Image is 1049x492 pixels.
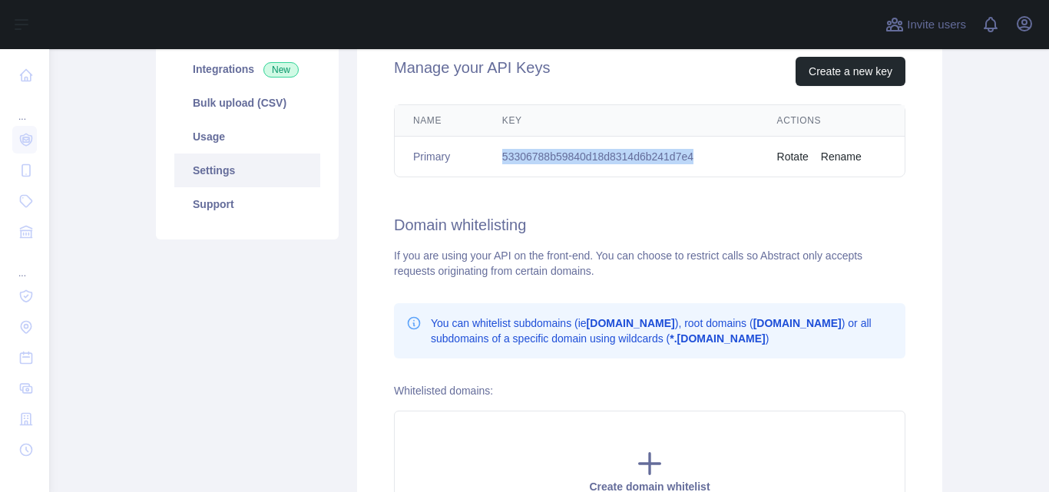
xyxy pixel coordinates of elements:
[821,149,862,164] button: Rename
[174,86,320,120] a: Bulk upload (CSV)
[670,332,765,345] b: *.[DOMAIN_NAME]
[484,105,759,137] th: Key
[263,62,299,78] span: New
[174,154,320,187] a: Settings
[174,52,320,86] a: Integrations New
[753,317,842,329] b: [DOMAIN_NAME]
[882,12,969,37] button: Invite users
[759,105,905,137] th: Actions
[174,187,320,221] a: Support
[394,214,905,236] h2: Domain whitelisting
[907,16,966,34] span: Invite users
[431,315,893,346] p: You can whitelist subdomains (ie ), root domains ( ) or all subdomains of a specific domain using...
[174,120,320,154] a: Usage
[394,248,905,279] div: If you are using your API on the front-end. You can choose to restrict calls so Abstract only acc...
[777,149,809,164] button: Rotate
[12,92,37,123] div: ...
[484,137,759,177] td: 53306788b59840d18d8314d6b241d7e4
[394,57,550,86] h2: Manage your API Keys
[12,249,37,279] div: ...
[587,317,675,329] b: [DOMAIN_NAME]
[394,385,493,397] label: Whitelisted domains:
[395,105,484,137] th: Name
[395,137,484,177] td: Primary
[796,57,905,86] button: Create a new key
